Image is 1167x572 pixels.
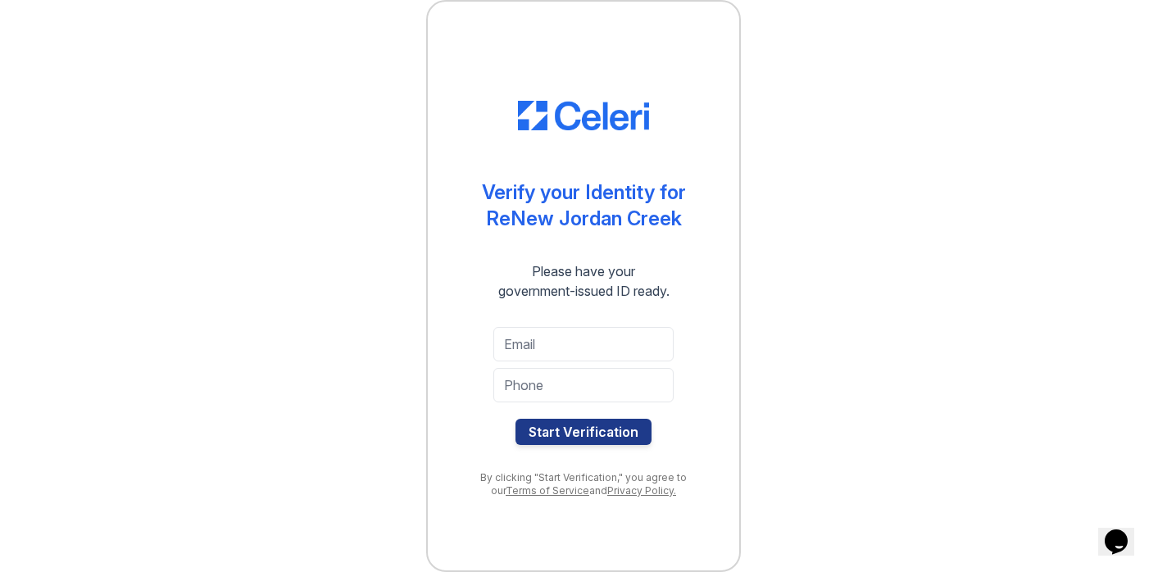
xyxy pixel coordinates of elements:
div: Please have your government-issued ID ready. [469,261,699,301]
div: By clicking "Start Verification," you agree to our and [461,471,706,497]
input: Phone [493,368,674,402]
a: Privacy Policy. [607,484,676,497]
iframe: chat widget [1098,506,1151,556]
button: Start Verification [515,419,652,445]
input: Email [493,327,674,361]
img: CE_Logo_Blue-a8612792a0a2168367f1c8372b55b34899dd931a85d93a1a3d3e32e68fde9ad4.png [518,101,649,130]
div: Verify your Identity for ReNew Jordan Creek [482,179,686,232]
a: Terms of Service [506,484,589,497]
